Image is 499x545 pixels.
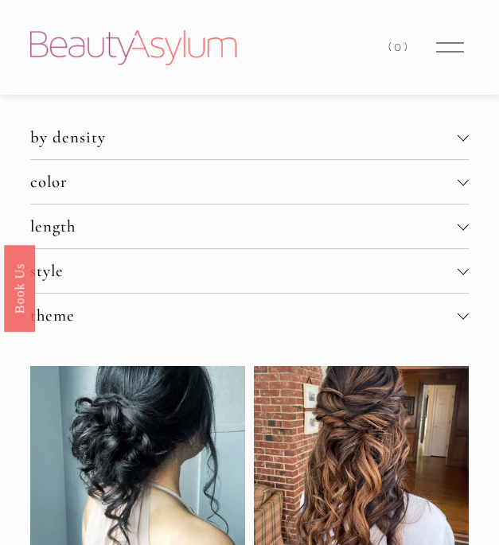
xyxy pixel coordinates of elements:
span: length [30,216,458,236]
span: ( [388,40,395,54]
span: by density [30,127,458,147]
a: Book Us [4,244,35,331]
span: ) [404,40,411,54]
a: (0) [388,37,411,58]
button: by density [30,115,470,159]
button: length [30,204,470,248]
button: theme [30,294,470,337]
button: style [30,249,470,293]
img: Beauty Asylum | Bridal Hair &amp; Makeup Charlotte &amp; Atlanta [30,30,237,65]
button: color [30,160,470,204]
span: 0 [394,40,404,54]
span: color [30,172,458,192]
span: style [30,261,458,281]
span: theme [30,306,458,325]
